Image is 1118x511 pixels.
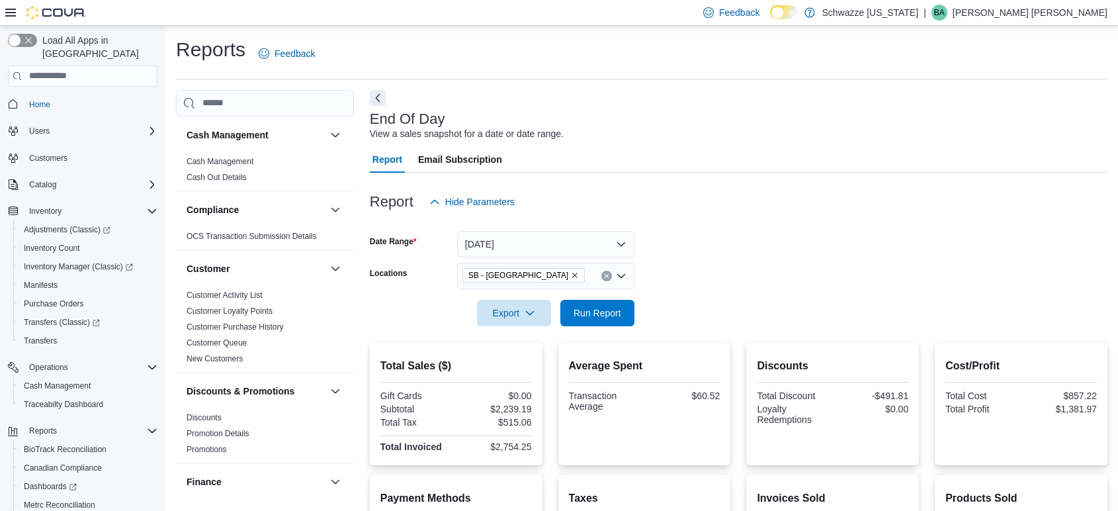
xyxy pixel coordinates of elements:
h2: Discounts [757,358,908,374]
button: Inventory [24,203,67,219]
button: Customers [3,148,163,167]
button: Operations [24,359,73,375]
div: Loyalty Redemptions [757,404,830,425]
span: Promotions [187,444,227,455]
span: Customers [29,153,67,163]
button: Inventory Count [13,239,163,257]
div: Transaction Average [569,391,642,412]
span: Purchase Orders [19,296,157,312]
button: Inventory [3,202,163,220]
span: Cash Management [19,378,157,394]
div: Brandon Allen Benoit [931,5,947,21]
span: OCS Transaction Submission Details [187,231,317,242]
div: Subtotal [380,404,453,414]
a: Promotion Details [187,429,249,438]
span: Inventory [29,206,62,216]
a: New Customers [187,354,243,363]
button: Manifests [13,276,163,295]
a: Manifests [19,277,63,293]
button: Export [477,300,551,326]
button: Discounts & Promotions [327,383,343,399]
h3: Compliance [187,203,239,216]
a: Inventory Manager (Classic) [13,257,163,276]
button: Canadian Compliance [13,459,163,477]
span: Transfers [24,336,57,346]
a: Home [24,97,56,113]
span: Transfers (Classic) [19,314,157,330]
div: $857.22 [1024,391,1097,401]
span: Cash Out Details [187,172,247,183]
button: Operations [3,358,163,377]
span: Home [29,99,50,110]
button: Clear input [601,271,612,281]
span: SB - [GEOGRAPHIC_DATA] [468,269,568,282]
p: [PERSON_NAME] [PERSON_NAME] [953,5,1107,21]
div: $60.52 [647,391,720,401]
button: Run Report [560,300,634,326]
span: Transfers (Classic) [24,317,100,328]
span: Inventory [24,203,157,219]
span: Cash Management [24,381,91,391]
h3: Discounts & Promotions [187,385,294,398]
button: Discounts & Promotions [187,385,325,398]
button: BioTrack Reconciliation [13,440,163,459]
input: Dark Mode [770,5,798,19]
div: Total Discount [757,391,830,401]
a: Transfers (Classic) [13,313,163,332]
a: Customer Activity List [187,291,263,300]
span: Discounts [187,412,222,423]
a: Cash Out Details [187,173,247,182]
span: Metrc Reconciliation [24,500,95,510]
p: | [924,5,926,21]
span: Customers [24,150,157,166]
a: Discounts [187,413,222,422]
button: Remove SB - Pueblo West from selection in this group [571,271,579,279]
span: Inventory Count [19,240,157,256]
h3: Report [370,194,413,210]
button: Finance [327,474,343,490]
span: Catalog [24,177,157,193]
span: BA [934,5,945,21]
a: Inventory Manager (Classic) [19,259,138,275]
span: Cash Management [187,156,253,167]
button: Users [24,123,55,139]
img: Cova [26,6,86,19]
a: Cash Management [19,378,96,394]
a: Dashboards [19,479,82,494]
span: Promotion Details [187,428,249,439]
span: Export [485,300,543,326]
label: Date Range [370,236,417,247]
div: Customer [176,287,354,372]
button: Cash Management [13,377,163,395]
a: Adjustments (Classic) [19,222,116,238]
span: BioTrack Reconciliation [24,444,107,455]
button: Customer [187,262,325,275]
span: Dashboards [24,481,77,492]
span: Inventory Manager (Classic) [19,259,157,275]
span: Customer Loyalty Points [187,306,273,316]
a: Customer Queue [187,338,247,348]
button: [DATE] [457,231,634,257]
h2: Taxes [569,490,720,506]
span: BioTrack Reconciliation [19,441,157,457]
span: Feedback [719,6,759,19]
span: Inventory Count [24,243,80,254]
a: Feedback [253,40,320,67]
a: Customers [24,150,73,166]
span: Customer Purchase History [187,322,284,332]
button: Traceabilty Dashboard [13,395,163,414]
div: Total Profit [945,404,1018,414]
div: Compliance [176,228,354,250]
a: Adjustments (Classic) [13,220,163,239]
div: $0.00 [836,404,908,414]
div: Total Cost [945,391,1018,401]
span: Purchase Orders [24,299,84,309]
a: Canadian Compliance [19,460,107,476]
button: Catalog [24,177,62,193]
span: Canadian Compliance [24,463,102,473]
button: Customer [327,261,343,277]
span: Users [29,126,50,136]
span: Reports [24,423,157,439]
span: Report [372,146,402,173]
